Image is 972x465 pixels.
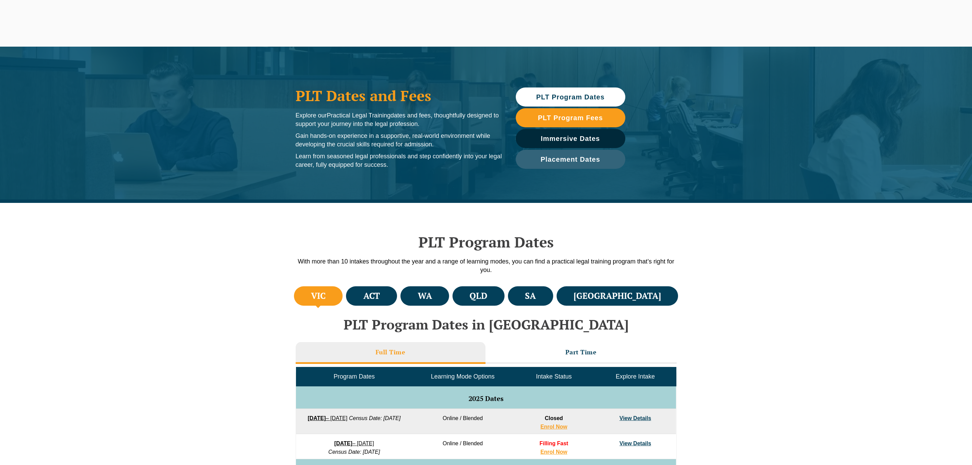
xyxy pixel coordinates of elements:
a: View Details [620,440,651,446]
span: Closed [545,415,563,421]
h4: QLD [469,290,487,302]
a: [DATE]– [DATE] [334,440,374,446]
a: View Details [620,415,651,421]
span: Program Dates [333,373,375,380]
span: PLT Program Fees [538,114,603,121]
a: Placement Dates [516,150,625,169]
span: Explore Intake [616,373,655,380]
h4: WA [418,290,432,302]
a: Immersive Dates [516,129,625,148]
p: Gain hands-on experience in a supportive, real-world environment while developing the crucial ski... [296,132,502,149]
a: [DATE]– [DATE] [308,415,347,421]
p: With more than 10 intakes throughout the year and a range of learning modes, you can find a pract... [292,257,680,274]
span: Learning Mode Options [431,373,495,380]
h3: Full Time [376,348,406,356]
strong: [DATE] [308,415,326,421]
h4: [GEOGRAPHIC_DATA] [574,290,661,302]
a: PLT Program Fees [516,108,625,127]
a: Enrol Now [540,424,567,430]
h3: Part Time [565,348,597,356]
span: Practical Legal Training [327,112,391,119]
span: Filling Fast [540,440,568,446]
a: PLT Program Dates [516,87,625,107]
a: Enrol Now [540,449,567,455]
span: PLT Program Dates [536,94,605,100]
h4: SA [525,290,536,302]
h1: PLT Dates and Fees [296,87,502,104]
span: 2025 Dates [468,394,504,403]
td: Online / Blended [412,434,513,459]
h2: PLT Program Dates in [GEOGRAPHIC_DATA] [292,317,680,332]
strong: [DATE] [334,440,352,446]
span: Immersive Dates [541,135,600,142]
h4: VIC [311,290,326,302]
h4: ACT [363,290,380,302]
td: Online / Blended [412,409,513,434]
p: Explore our dates and fees, thoughtfully designed to support your journey into the legal profession. [296,111,502,128]
span: Intake Status [536,373,572,380]
em: Census Date: [DATE] [349,415,401,421]
em: Census Date: [DATE] [328,449,380,455]
h2: PLT Program Dates [292,234,680,251]
p: Learn from seasoned legal professionals and step confidently into your legal career, fully equipp... [296,152,502,169]
span: Placement Dates [541,156,600,163]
